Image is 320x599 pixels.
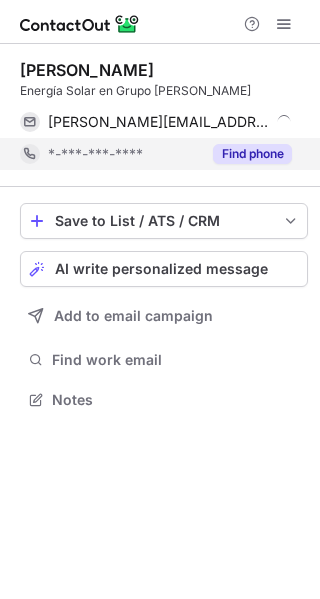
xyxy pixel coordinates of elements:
div: [PERSON_NAME] [20,60,154,80]
button: Reveal Button [213,144,292,164]
span: [PERSON_NAME][EMAIL_ADDRESS][PERSON_NAME][DOMAIN_NAME] [48,113,270,131]
div: Energía Solar en Grupo [PERSON_NAME] [20,82,308,100]
button: save-profile-one-click [20,203,308,239]
button: Find work email [20,346,308,374]
button: Notes [20,386,308,414]
button: AI write personalized message [20,251,308,287]
span: Find work email [52,351,300,369]
span: AI write personalized message [55,261,268,277]
button: Add to email campaign [20,299,308,334]
span: Notes [52,391,300,409]
div: Save to List / ATS / CRM [55,213,273,229]
img: ContactOut v5.3.10 [20,12,140,36]
span: Add to email campaign [54,308,213,324]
